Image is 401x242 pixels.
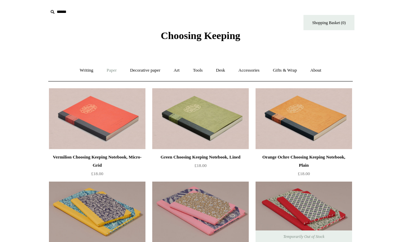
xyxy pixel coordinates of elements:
a: Vermilion Choosing Keeping Notebook, Micro-Grid Vermilion Choosing Keeping Notebook, Micro-Grid [49,88,145,149]
div: Green Choosing Keeping Notebook, Lined [154,153,247,161]
a: Orange Ochre Choosing Keeping Notebook, Plain Orange Ochre Choosing Keeping Notebook, Plain [256,88,352,149]
a: About [304,61,328,79]
img: Orange Ochre Choosing Keeping Notebook, Plain [256,88,352,149]
span: £18.00 [194,163,207,168]
a: Green Choosing Keeping Notebook, Lined £18.00 [152,153,249,181]
a: Writing [74,61,100,79]
a: Paper [101,61,123,79]
a: Orange Ochre Choosing Keeping Notebook, Plain £18.00 [256,153,352,181]
a: Vermilion Choosing Keeping Notebook, Micro-Grid £18.00 [49,153,145,181]
a: Shopping Basket (0) [303,15,354,30]
a: Tools [187,61,209,79]
a: Green Choosing Keeping Notebook, Lined Green Choosing Keeping Notebook, Lined [152,88,249,149]
img: Green Choosing Keeping Notebook, Lined [152,88,249,149]
a: Accessories [232,61,266,79]
a: Decorative paper [124,61,167,79]
a: Art [168,61,186,79]
span: £18.00 [298,171,310,176]
span: £18.00 [91,171,103,176]
div: Orange Ochre Choosing Keeping Notebook, Plain [257,153,350,169]
span: Choosing Keeping [161,30,240,41]
div: Vermilion Choosing Keeping Notebook, Micro-Grid [51,153,144,169]
a: Desk [210,61,231,79]
img: Vermilion Choosing Keeping Notebook, Micro-Grid [49,88,145,149]
a: Gifts & Wrap [267,61,303,79]
a: Choosing Keeping [161,35,240,40]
